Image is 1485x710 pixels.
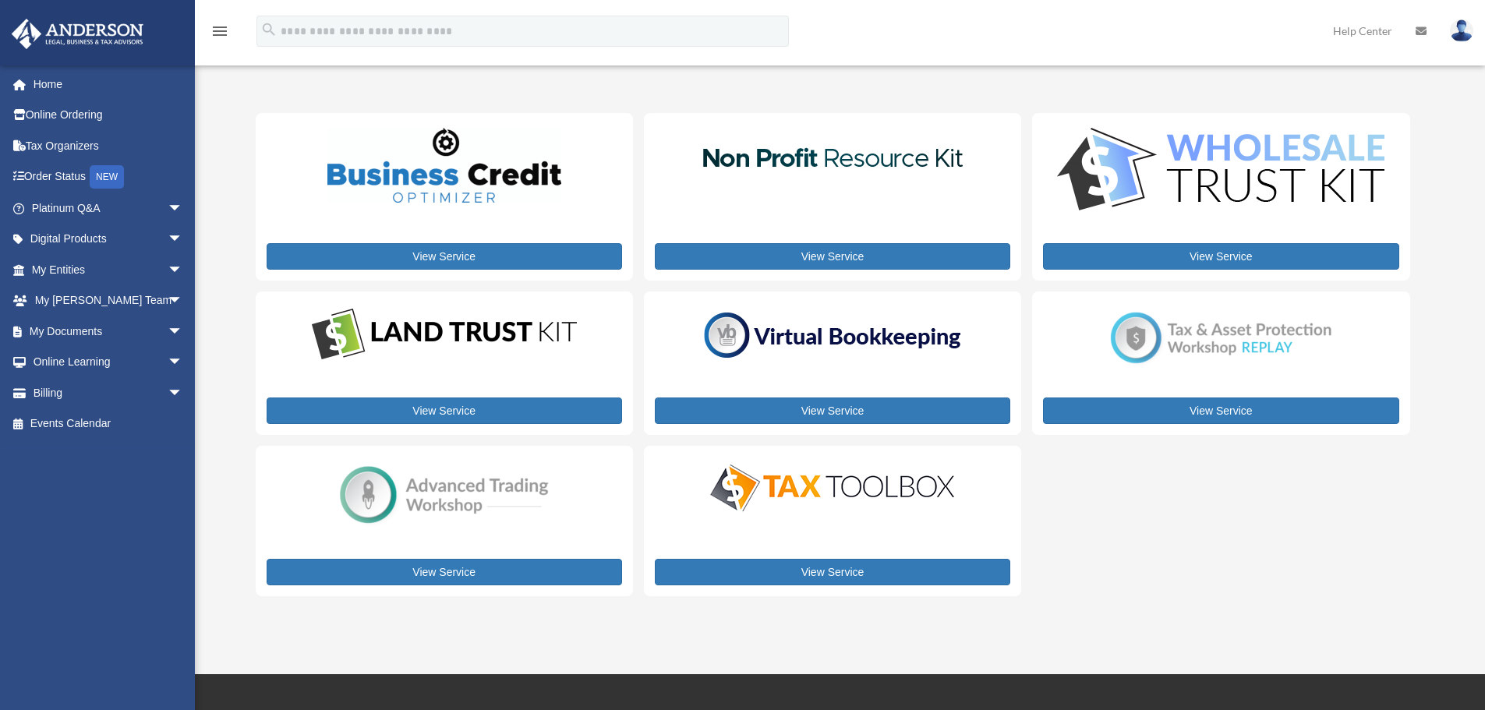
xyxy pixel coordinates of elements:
a: My [PERSON_NAME] Teamarrow_drop_down [11,285,207,316]
a: Digital Productsarrow_drop_down [11,224,199,255]
span: arrow_drop_down [168,224,199,256]
a: menu [210,27,229,41]
span: arrow_drop_down [168,347,199,379]
a: View Service [1043,397,1398,424]
a: Home [11,69,207,100]
img: Anderson Advisors Platinum Portal [7,19,148,49]
a: View Service [267,243,622,270]
span: arrow_drop_down [168,285,199,317]
a: Order StatusNEW [11,161,207,193]
a: View Service [655,397,1010,424]
span: arrow_drop_down [168,377,199,409]
a: View Service [1043,243,1398,270]
a: Online Ordering [11,100,207,131]
a: View Service [655,559,1010,585]
i: menu [210,22,229,41]
a: Tax Organizers [11,130,207,161]
a: My Entitiesarrow_drop_down [11,254,207,285]
a: Online Learningarrow_drop_down [11,347,207,378]
a: Platinum Q&Aarrow_drop_down [11,193,207,224]
img: User Pic [1450,19,1473,42]
a: View Service [267,397,622,424]
a: My Documentsarrow_drop_down [11,316,207,347]
a: View Service [655,243,1010,270]
i: search [260,21,278,38]
span: arrow_drop_down [168,316,199,348]
a: Events Calendar [11,408,207,440]
a: Billingarrow_drop_down [11,377,207,408]
span: arrow_drop_down [168,254,199,286]
div: NEW [90,165,124,189]
a: View Service [267,559,622,585]
span: arrow_drop_down [168,193,199,224]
